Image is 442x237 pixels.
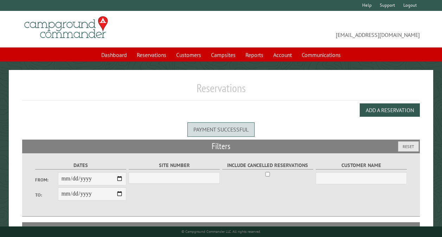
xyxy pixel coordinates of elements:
[64,222,115,235] th: Dates
[207,48,240,62] a: Campsites
[22,81,420,101] h1: Reservations
[241,48,268,62] a: Reports
[115,222,233,235] th: Camper Details
[187,122,255,136] div: Payment successful
[35,192,58,198] label: To:
[360,103,420,117] button: Add a Reservation
[343,222,380,235] th: Due
[35,177,58,183] label: From:
[172,48,205,62] a: Customers
[316,161,407,169] label: Customer Name
[297,48,345,62] a: Communications
[133,48,171,62] a: Reservations
[97,48,131,62] a: Dashboard
[269,48,296,62] a: Account
[22,140,420,153] h2: Filters
[233,222,314,235] th: Customer
[380,222,420,235] th: Edit
[222,161,313,169] label: Include Cancelled Reservations
[315,222,343,235] th: Total
[22,14,110,41] img: Campground Commander
[221,19,420,39] span: [EMAIL_ADDRESS][DOMAIN_NAME]
[26,222,64,235] th: Site
[35,161,126,169] label: Dates
[181,229,261,234] small: © Campground Commander LLC. All rights reserved.
[129,161,220,169] label: Site Number
[398,141,419,152] button: Reset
